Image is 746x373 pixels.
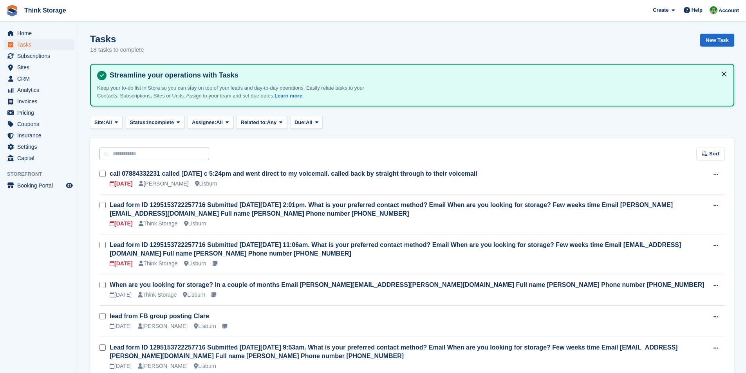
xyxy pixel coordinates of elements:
a: menu [4,39,74,50]
span: Tasks [17,39,64,50]
a: Preview store [65,181,74,190]
span: Home [17,28,64,39]
a: When are you looking for storage? In a couple of months Email [PERSON_NAME][EMAIL_ADDRESS][PERSON... [110,281,704,288]
a: New Task [700,34,734,47]
a: menu [4,153,74,164]
div: Lisburn [184,259,206,268]
h4: Streamline your operations with Tasks [107,71,727,80]
span: Settings [17,141,64,152]
span: Pricing [17,107,64,118]
a: Learn more [275,93,302,99]
button: Assignee: All [188,116,233,129]
span: Related to: [241,119,267,126]
div: Lisburn [183,291,205,299]
span: Invoices [17,96,64,107]
img: Sarah Mackie [710,6,717,14]
a: menu [4,107,74,118]
a: Lead form ID 1295153722257716 Submitted [DATE][DATE] 9:53am. What is your preferred contact metho... [110,344,677,359]
span: Due: [294,119,306,126]
div: [DATE] [110,220,132,228]
a: menu [4,85,74,96]
span: Sort [709,150,719,158]
p: Keep your to-do list in Stora so you can stay on top of your leads and day-to-day operations. Eas... [97,84,371,99]
span: All [105,119,112,126]
a: Lead form ID 1295153722257716 Submitted [DATE][DATE] 11:06am. What is your preferred contact meth... [110,241,681,257]
a: lead from FB group posting Clare [110,313,209,319]
div: [PERSON_NAME] [139,180,188,188]
div: Think Storage [139,220,177,228]
a: menu [4,119,74,130]
button: Due: All [290,116,323,129]
a: menu [4,141,74,152]
div: [PERSON_NAME] [138,322,188,330]
div: [DATE] [110,291,132,299]
span: Capital [17,153,64,164]
span: Storefront [7,170,78,178]
a: menu [4,96,74,107]
div: Lisburn [184,220,206,228]
span: Incomplete [147,119,174,126]
button: Related to: Any [237,116,287,129]
span: All [306,119,312,126]
span: Account [719,7,739,14]
div: Think Storage [138,291,177,299]
div: [DATE] [110,180,132,188]
div: Think Storage [139,259,177,268]
h1: Tasks [90,34,144,44]
span: Status: [130,119,147,126]
a: menu [4,28,74,39]
span: Subscriptions [17,50,64,61]
span: Analytics [17,85,64,96]
a: menu [4,62,74,73]
button: Site: All [90,116,123,129]
span: Booking Portal [17,180,64,191]
img: stora-icon-8386f47178a22dfd0bd8f6a31ec36ba5ce8667c1dd55bd0f319d3a0aa187defe.svg [6,5,18,16]
div: Lisburn [194,362,216,370]
span: Coupons [17,119,64,130]
span: Help [692,6,703,14]
button: Status: Incomplete [126,116,184,129]
span: All [216,119,223,126]
div: [DATE] [110,322,132,330]
span: Insurance [17,130,64,141]
a: menu [4,73,74,84]
span: Any [267,119,277,126]
div: [DATE] [110,259,132,268]
a: menu [4,130,74,141]
div: Lisburn [195,180,217,188]
div: [DATE] [110,362,132,370]
a: menu [4,50,74,61]
span: Assignee: [192,119,216,126]
span: Site: [94,119,105,126]
span: Sites [17,62,64,73]
span: CRM [17,73,64,84]
span: Create [653,6,668,14]
a: Lead form ID 1295153722257716 Submitted [DATE][DATE] 2:01pm. What is your preferred contact metho... [110,202,673,217]
div: Lisburn [194,322,216,330]
a: menu [4,180,74,191]
div: [PERSON_NAME] [138,362,188,370]
p: 18 tasks to complete [90,45,144,54]
a: Think Storage [21,4,69,17]
a: call 07884332231 called [DATE] c 5:24pm and went direct to my voicemail. called back by straight ... [110,170,477,177]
